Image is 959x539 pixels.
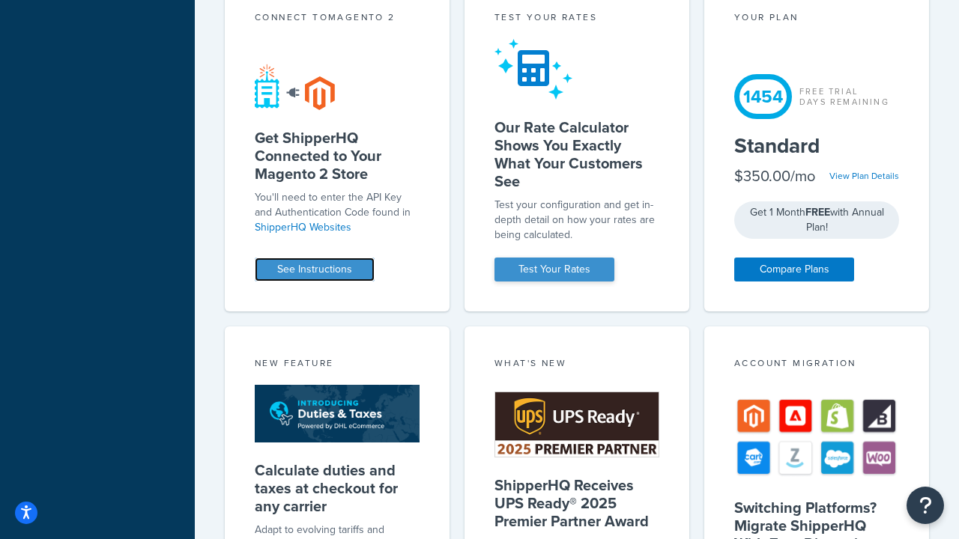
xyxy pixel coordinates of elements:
[494,118,659,190] h5: Our Rate Calculator Shows You Exactly What Your Customers See
[255,258,375,281] a: See Instructions
[255,219,351,235] a: ShipperHQ Websites
[255,129,420,183] h5: Get ShipperHQ Connected to Your Magento 2 Store
[494,198,659,243] div: Test your configuration and get in-depth detail on how your rates are being calculated.
[734,201,899,239] div: Get 1 Month with Annual Plan!
[907,487,944,524] button: Open Resource Center
[255,10,420,28] div: Connect to Magento 2
[494,10,659,28] div: Test your rates
[494,476,659,530] h5: ShipperHQ Receives UPS Ready® 2025 Premier Partner Award
[255,461,420,515] h5: Calculate duties and taxes at checkout for any carrier
[494,356,659,374] div: What's New
[255,64,335,110] img: connect-shq-magento-24cdf84b.svg
[734,134,899,158] h5: Standard
[734,10,899,28] div: Your Plan
[799,86,889,107] div: Free Trial Days Remaining
[734,356,899,374] div: Account Migration
[734,258,854,281] a: Compare Plans
[494,258,614,281] a: Test Your Rates
[734,165,815,186] div: $350.00/mo
[805,204,830,220] strong: FREE
[255,190,420,235] p: You'll need to enter the API Key and Authentication Code found in
[255,356,420,374] div: New Feature
[829,169,899,183] a: View Plan Details
[734,74,792,119] div: 1454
